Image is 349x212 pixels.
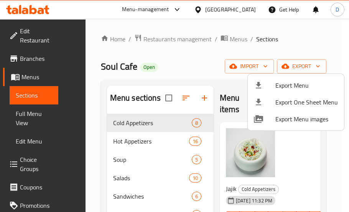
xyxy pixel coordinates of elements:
[275,114,338,124] span: Export Menu images
[248,77,344,94] li: Export menu items
[248,111,344,127] li: Export Menu images
[275,98,338,107] span: Export One Sheet Menu
[248,94,344,111] li: Export one sheet menu items
[275,81,338,90] span: Export Menu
